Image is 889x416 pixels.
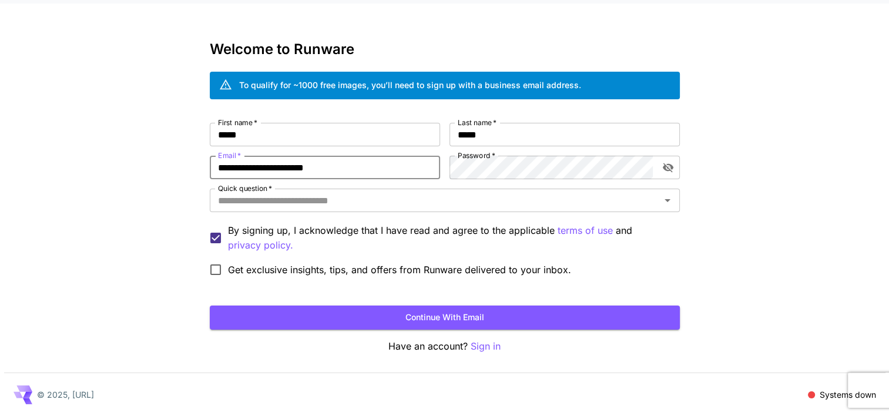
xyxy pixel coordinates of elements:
button: Continue with email [210,306,680,330]
p: By signing up, I acknowledge that I have read and agree to the applicable and [228,223,670,253]
label: First name [218,118,257,128]
label: Email [218,150,241,160]
button: By signing up, I acknowledge that I have read and agree to the applicable and privacy policy. [558,223,613,238]
label: Last name [458,118,497,128]
div: To qualify for ~1000 free images, you’ll need to sign up with a business email address. [239,79,581,91]
button: Open [659,192,676,209]
button: toggle password visibility [657,157,679,178]
p: privacy policy. [228,238,293,253]
p: © 2025, [URL] [37,388,94,401]
h3: Welcome to Runware [210,41,680,58]
p: Have an account? [210,339,680,354]
label: Password [458,150,495,160]
p: terms of use [558,223,613,238]
p: Systems down [820,388,876,401]
label: Quick question [218,183,272,193]
button: By signing up, I acknowledge that I have read and agree to the applicable terms of use and [228,238,293,253]
span: Get exclusive insights, tips, and offers from Runware delivered to your inbox. [228,263,571,277]
button: Sign in [471,339,501,354]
